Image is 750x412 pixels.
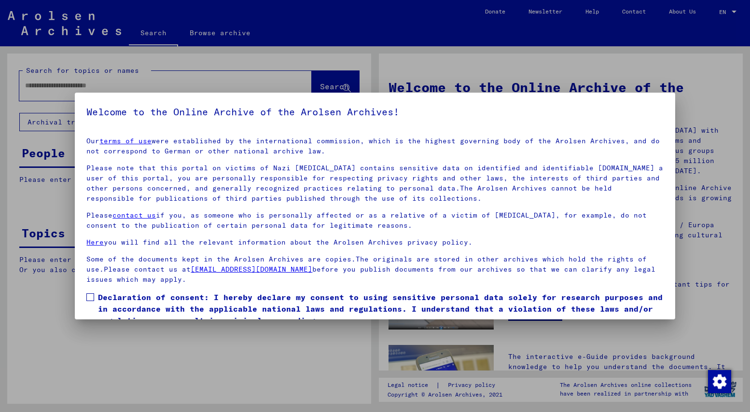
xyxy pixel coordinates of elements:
p: Some of the documents kept in the Arolsen Archives are copies.The originals are stored in other a... [86,254,663,285]
a: contact us [112,211,156,220]
p: Our were established by the international commission, which is the highest governing body of the ... [86,136,663,156]
img: Change consent [708,370,731,393]
p: Please note that this portal on victims of Nazi [MEDICAL_DATA] contains sensitive data on identif... [86,163,663,204]
h5: Welcome to the Online Archive of the Arolsen Archives! [86,104,663,120]
a: [EMAIL_ADDRESS][DOMAIN_NAME] [191,265,312,274]
a: Here [86,238,104,247]
span: Declaration of consent: I hereby declare my consent to using sensitive personal data solely for r... [98,291,663,326]
p: Please if you, as someone who is personally affected or as a relative of a victim of [MEDICAL_DAT... [86,210,663,231]
a: terms of use [99,137,152,145]
p: you will find all the relevant information about the Arolsen Archives privacy policy. [86,237,663,247]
